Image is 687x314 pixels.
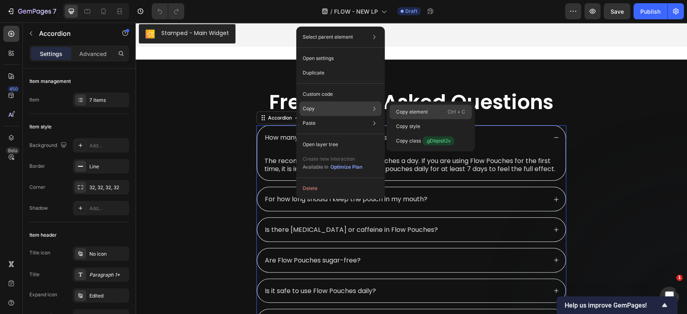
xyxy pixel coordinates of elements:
[3,3,60,19] button: 7
[640,7,660,16] div: Publish
[303,120,316,127] p: Paste
[8,86,19,92] div: 450
[89,142,127,149] div: Add...
[40,50,62,58] p: Settings
[303,91,333,98] p: Custom code
[29,271,39,278] div: Title
[29,123,52,130] div: Item style
[330,7,332,16] span: /
[29,184,45,191] div: Corner
[448,108,465,116] p: Ctrl + C
[396,108,428,116] p: Copy element
[79,50,107,58] p: Advanced
[89,271,127,279] div: Paragraph 1*
[565,302,660,309] span: Help us improve GemPages!
[6,147,19,154] div: Beta
[660,287,679,306] iframe: Intercom live chat
[29,140,68,151] div: Background
[405,8,417,15] span: Draft
[676,275,683,281] span: 1
[39,29,107,38] p: Accordion
[303,105,315,112] p: Copy
[29,163,45,170] div: Border
[299,181,382,196] button: Delete
[29,96,39,103] div: Item
[89,163,127,170] div: Line
[303,164,328,170] span: Available in
[29,249,50,256] div: Title icon
[53,6,56,16] p: 7
[89,184,127,191] div: 32, 32, 32, 32
[633,3,667,19] button: Publish
[29,205,48,212] div: Shadow
[396,123,420,130] p: Copy style
[303,155,363,163] p: Create new interaction
[611,8,624,15] span: Save
[89,250,127,258] div: No icon
[330,163,363,171] button: Optimize Plan
[334,7,378,16] span: FLOW - NEW LP
[303,141,338,148] p: Open layer tree
[89,205,127,212] div: Add...
[330,163,362,171] div: Optimize Plan
[29,291,57,298] div: Expand icon
[89,292,127,300] div: Edited
[565,300,669,310] button: Show survey - Help us improve GemPages!
[604,3,630,19] button: Save
[29,78,71,85] div: Item management
[29,231,57,239] div: Item header
[152,3,184,19] div: Undo/Redo
[303,69,324,76] p: Duplicate
[89,97,127,104] div: 7 items
[303,33,353,41] p: Select parent element
[303,55,334,62] p: Open settings
[423,136,454,145] span: .gDIqosli2v
[396,136,454,145] p: Copy class
[136,23,687,314] iframe: Design area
